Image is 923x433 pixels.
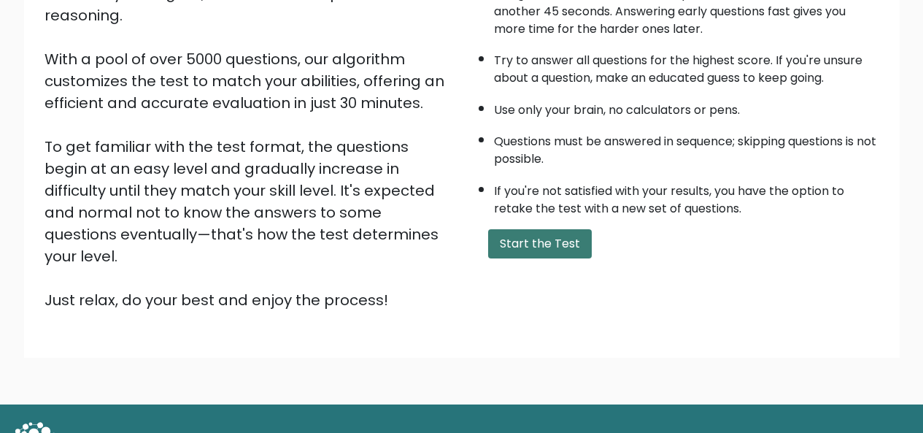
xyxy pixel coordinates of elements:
[494,175,879,218] li: If you're not satisfied with your results, you have the option to retake the test with a new set ...
[488,229,592,258] button: Start the Test
[494,45,879,87] li: Try to answer all questions for the highest score. If you're unsure about a question, make an edu...
[494,126,879,168] li: Questions must be answered in sequence; skipping questions is not possible.
[494,94,879,119] li: Use only your brain, no calculators or pens.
